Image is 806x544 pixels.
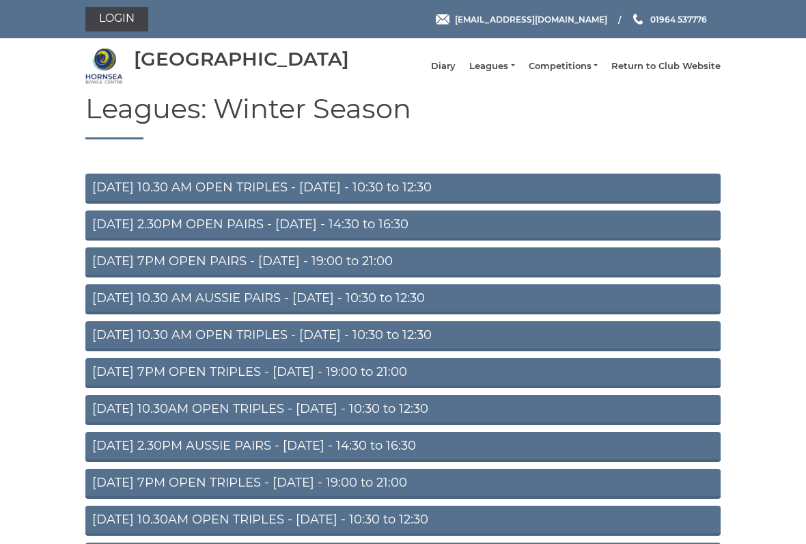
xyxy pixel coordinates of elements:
[529,60,598,72] a: Competitions
[455,14,607,24] span: [EMAIL_ADDRESS][DOMAIN_NAME]
[431,60,456,72] a: Diary
[85,174,721,204] a: [DATE] 10.30 AM OPEN TRIPLES - [DATE] - 10:30 to 12:30
[85,432,721,462] a: [DATE] 2.30PM AUSSIE PAIRS - [DATE] - 14:30 to 16:30
[436,13,607,26] a: Email [EMAIL_ADDRESS][DOMAIN_NAME]
[436,14,449,25] img: Email
[85,321,721,351] a: [DATE] 10.30 AM OPEN TRIPLES - [DATE] - 10:30 to 12:30
[633,14,643,25] img: Phone us
[469,60,514,72] a: Leagues
[85,284,721,314] a: [DATE] 10.30 AM AUSSIE PAIRS - [DATE] - 10:30 to 12:30
[85,506,721,536] a: [DATE] 10.30AM OPEN TRIPLES - [DATE] - 10:30 to 12:30
[85,469,721,499] a: [DATE] 7PM OPEN TRIPLES - [DATE] - 19:00 to 21:00
[631,13,707,26] a: Phone us 01964 537776
[85,47,123,85] img: Hornsea Bowls Centre
[611,60,721,72] a: Return to Club Website
[85,94,721,139] h1: Leagues: Winter Season
[85,247,721,277] a: [DATE] 7PM OPEN PAIRS - [DATE] - 19:00 to 21:00
[650,14,707,24] span: 01964 537776
[85,358,721,388] a: [DATE] 7PM OPEN TRIPLES - [DATE] - 19:00 to 21:00
[85,395,721,425] a: [DATE] 10.30AM OPEN TRIPLES - [DATE] - 10:30 to 12:30
[85,7,148,31] a: Login
[85,210,721,241] a: [DATE] 2.30PM OPEN PAIRS - [DATE] - 14:30 to 16:30
[134,49,349,70] div: [GEOGRAPHIC_DATA]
